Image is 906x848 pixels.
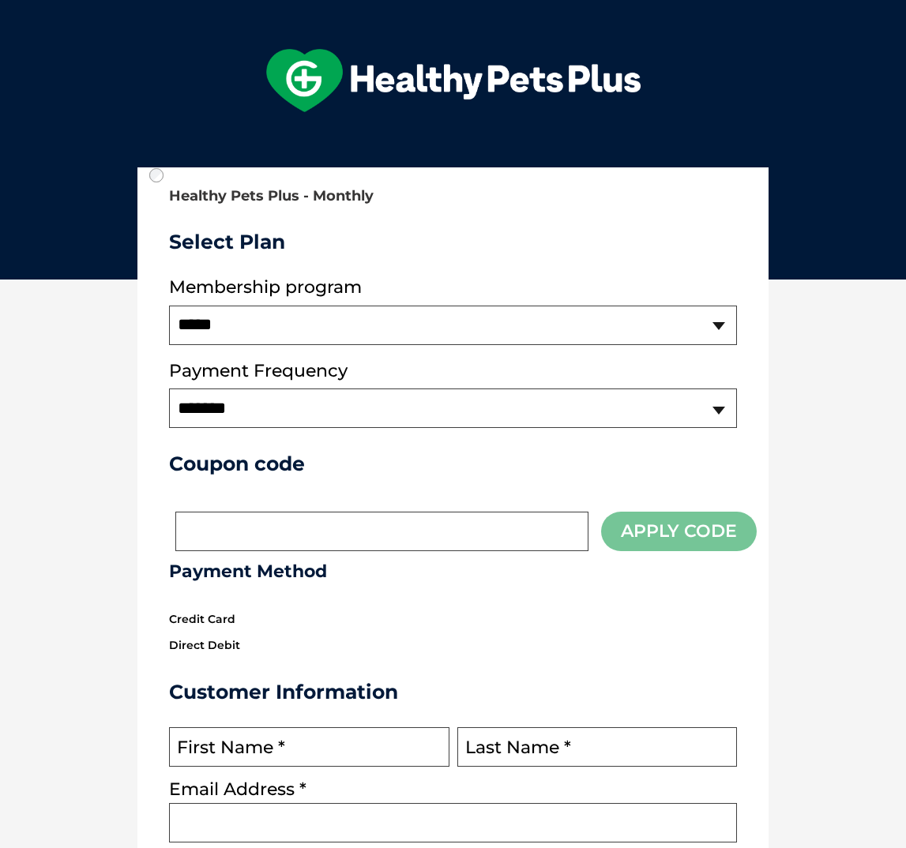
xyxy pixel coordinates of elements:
[169,561,737,582] h3: Payment Method
[177,737,285,758] label: First Name *
[169,230,737,253] h3: Select Plan
[149,168,164,182] input: Direct Debit
[169,361,348,381] label: Payment Frequency
[169,635,240,655] label: Direct Debit
[169,680,737,704] h3: Customer Information
[169,781,306,799] label: Email Address *
[169,609,235,629] label: Credit Card
[169,189,737,204] h2: Healthy Pets Plus - Monthly
[465,737,571,758] label: Last Name *
[169,277,737,298] label: Membership program
[169,452,737,475] h3: Coupon code
[266,49,641,112] img: hpp-logo-landscape-green-white.png
[601,512,757,550] button: Apply Code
